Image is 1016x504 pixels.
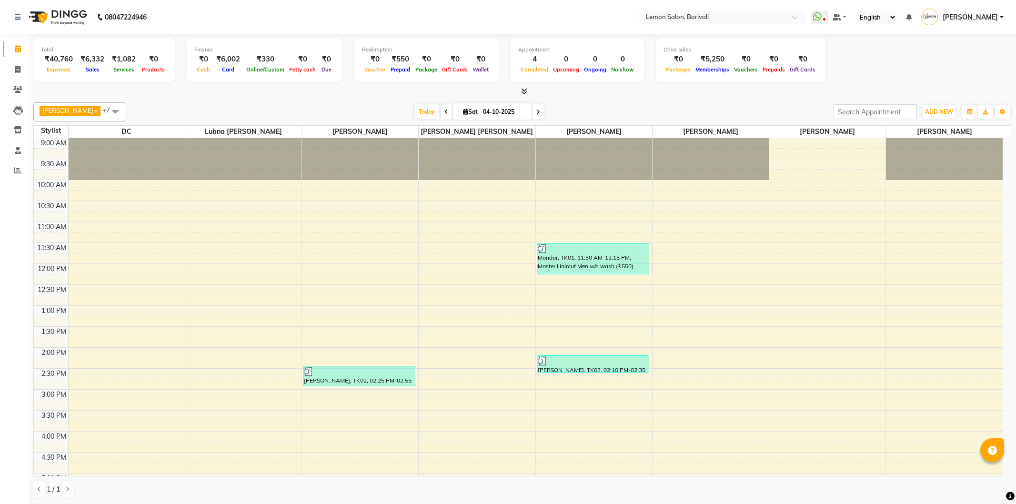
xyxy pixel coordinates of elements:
div: 1:30 PM [40,327,68,337]
div: 12:00 PM [36,264,68,274]
iframe: chat widget [976,466,1006,494]
span: Completed [518,66,551,73]
span: Package [413,66,440,73]
div: ₹330 [244,54,287,65]
a: x [93,107,98,114]
div: 9:00 AM [39,138,68,148]
span: DC [69,126,185,138]
span: Sales [83,66,102,73]
div: Redemption [362,46,491,54]
div: Total [41,46,167,54]
div: ₹6,002 [212,54,244,65]
div: 11:30 AM [35,243,68,253]
span: Upcoming [551,66,582,73]
div: 12:30 PM [36,285,68,295]
div: 4:30 PM [40,453,68,463]
img: Jyoti Vyas [921,9,938,25]
div: ₹0 [732,54,760,65]
div: ₹0 [470,54,491,65]
span: Products [140,66,167,73]
div: 10:30 AM [35,201,68,211]
div: ₹0 [318,54,335,65]
div: 5:00 PM [40,474,68,484]
span: Card [220,66,237,73]
span: Expenses [44,66,73,73]
div: ₹550 [388,54,413,65]
div: ₹0 [440,54,470,65]
span: +7 [102,106,117,114]
img: logo [24,4,90,30]
span: Gift Cards [787,66,818,73]
span: [PERSON_NAME] [536,126,652,138]
div: 0 [609,54,636,65]
div: Mandar, TK01, 11:30 AM-12:15 PM, Master Haircut Men w/o wash (₹550) [537,243,649,274]
div: Appointment [518,46,636,54]
div: [PERSON_NAME], TK02, 02:25 PM-02:55 PM, Loreal Inforcer Wash Below Shoulder (₹660) [303,366,415,386]
span: Ongoing [582,66,609,73]
div: 9:30 AM [39,159,68,169]
div: 0 [551,54,582,65]
b: 08047224946 [105,4,147,30]
div: 11:00 AM [35,222,68,232]
div: ₹0 [362,54,388,65]
div: ₹0 [194,54,212,65]
div: Stylist [34,126,68,136]
div: ₹1,082 [108,54,140,65]
div: 1:00 PM [40,306,68,316]
span: Online/Custom [244,66,287,73]
span: Lubna [PERSON_NAME] [185,126,302,138]
div: ₹0 [287,54,318,65]
span: Vouchers [732,66,760,73]
div: Finance [194,46,335,54]
div: ₹5,250 [693,54,732,65]
span: Voucher [362,66,388,73]
span: Wallet [470,66,491,73]
div: 4 [518,54,551,65]
span: [PERSON_NAME] [PERSON_NAME] [419,126,535,138]
span: [PERSON_NAME] [302,126,418,138]
span: Cash [194,66,212,73]
div: 4:00 PM [40,432,68,442]
div: ₹0 [787,54,818,65]
span: ADD NEW [925,108,953,115]
span: Prepaid [388,66,412,73]
div: 2:30 PM [40,369,68,379]
div: ₹0 [760,54,787,65]
span: Sat [461,108,480,115]
input: 2025-10-04 [480,105,528,119]
span: [PERSON_NAME] [886,126,1003,138]
span: [PERSON_NAME] [943,12,998,22]
span: Memberships [693,66,732,73]
input: Search Appointment [834,104,917,119]
div: ₹40,760 [41,54,77,65]
div: ₹0 [413,54,440,65]
div: 3:00 PM [40,390,68,400]
div: 10:00 AM [35,180,68,190]
span: Packages [664,66,693,73]
span: [PERSON_NAME] [42,107,93,114]
div: ₹6,332 [77,54,108,65]
span: Today [415,104,439,119]
div: ₹0 [664,54,693,65]
div: Other sales [664,46,818,54]
div: 0 [582,54,609,65]
div: 2:00 PM [40,348,68,358]
span: Gift Cards [440,66,470,73]
span: [PERSON_NAME] [653,126,769,138]
span: Petty cash [287,66,318,73]
span: No show [609,66,636,73]
span: [PERSON_NAME] [769,126,885,138]
div: ₹0 [140,54,167,65]
div: 3:30 PM [40,411,68,421]
span: Prepaids [760,66,787,73]
div: [PERSON_NAME], TK03, 02:10 PM-02:35 PM, [PERSON_NAME] Styling (₹440) [537,356,649,372]
button: ADD NEW [923,105,956,119]
span: 1 / 1 [47,484,60,494]
span: Services [111,66,137,73]
span: Due [319,66,334,73]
